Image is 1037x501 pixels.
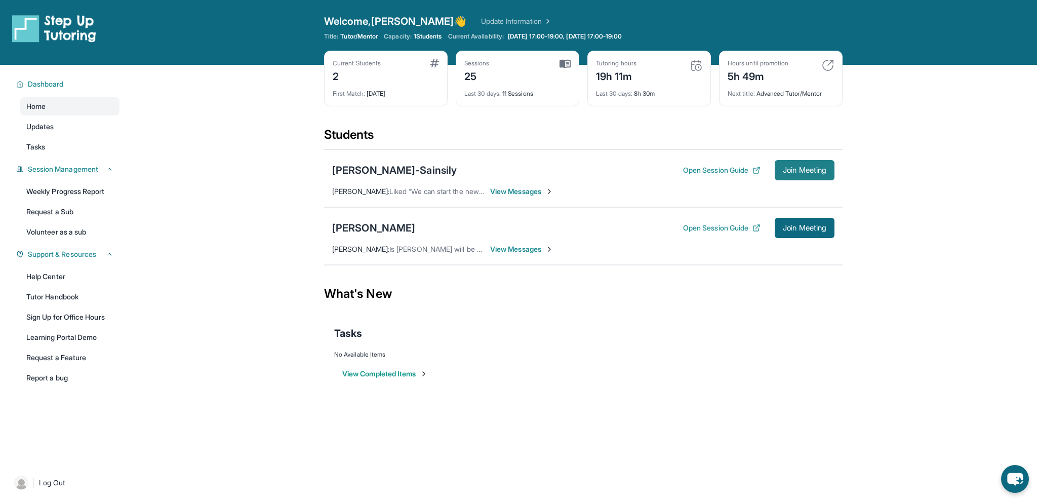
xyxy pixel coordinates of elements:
[20,138,119,156] a: Tasks
[430,59,439,67] img: card
[332,163,457,177] div: [PERSON_NAME]-Sainsily
[560,59,571,68] img: card
[596,59,636,67] div: Tutoring hours
[28,164,98,174] span: Session Management
[783,225,826,231] span: Join Meeting
[20,182,119,201] a: Weekly Progress Report
[333,90,365,97] span: First Match :
[464,90,501,97] span: Last 30 days :
[20,97,119,115] a: Home
[20,328,119,346] a: Learning Portal Demo
[26,101,46,111] span: Home
[12,14,96,43] img: logo
[26,142,45,152] span: Tasks
[334,351,832,359] div: No Available Items
[728,67,788,84] div: 5h 49m
[332,187,389,196] span: [PERSON_NAME] :
[389,187,609,196] span: Liked “We can start the new time this week [DATE] if you would like.”
[28,249,96,259] span: Support & Resources
[414,32,442,41] span: 1 Students
[20,308,119,326] a: Sign Up for Office Hours
[384,32,412,41] span: Capacity:
[24,164,113,174] button: Session Management
[332,245,389,253] span: [PERSON_NAME] :
[775,218,834,238] button: Join Meeting
[596,90,632,97] span: Last 30 days :
[26,122,54,132] span: Updates
[324,272,843,316] div: What's New
[545,187,553,196] img: Chevron-Right
[334,326,362,340] span: Tasks
[28,79,64,89] span: Dashboard
[542,16,552,26] img: Chevron Right
[490,244,553,254] span: View Messages
[775,160,834,180] button: Join Meeting
[32,477,35,489] span: |
[20,349,119,367] a: Request a Feature
[683,223,761,233] button: Open Session Guide
[20,288,119,306] a: Tutor Handbook
[728,90,755,97] span: Next title :
[1001,465,1029,493] button: chat-button
[728,84,834,98] div: Advanced Tutor/Mentor
[14,476,28,490] img: user-img
[324,32,338,41] span: Title:
[332,221,415,235] div: [PERSON_NAME]
[822,59,834,71] img: card
[20,118,119,136] a: Updates
[10,472,119,494] a: |Log Out
[342,369,428,379] button: View Completed Items
[783,167,826,173] span: Join Meeting
[20,267,119,286] a: Help Center
[464,59,490,67] div: Sessions
[20,223,119,241] a: Volunteer as a sub
[690,59,702,71] img: card
[464,67,490,84] div: 25
[464,84,571,98] div: 11 Sessions
[728,59,788,67] div: Hours until promotion
[340,32,378,41] span: Tutor/Mentor
[20,203,119,221] a: Request a Sub
[545,245,553,253] img: Chevron-Right
[24,79,113,89] button: Dashboard
[333,59,381,67] div: Current Students
[20,369,119,387] a: Report a bug
[24,249,113,259] button: Support & Resources
[506,32,624,41] a: [DATE] 17:00-19:00, [DATE] 17:00-19:00
[389,245,666,253] span: Is [PERSON_NAME] will be available [DATE] & [DATE] for tutoring this week. Thank you
[333,84,439,98] div: [DATE]
[683,165,761,175] button: Open Session Guide
[324,14,467,28] span: Welcome, [PERSON_NAME] 👋
[596,67,636,84] div: 19h 11m
[324,127,843,149] div: Students
[490,186,553,197] span: View Messages
[508,32,622,41] span: [DATE] 17:00-19:00, [DATE] 17:00-19:00
[596,84,702,98] div: 8h 30m
[333,67,381,84] div: 2
[448,32,504,41] span: Current Availability:
[39,478,65,488] span: Log Out
[481,16,552,26] a: Update Information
